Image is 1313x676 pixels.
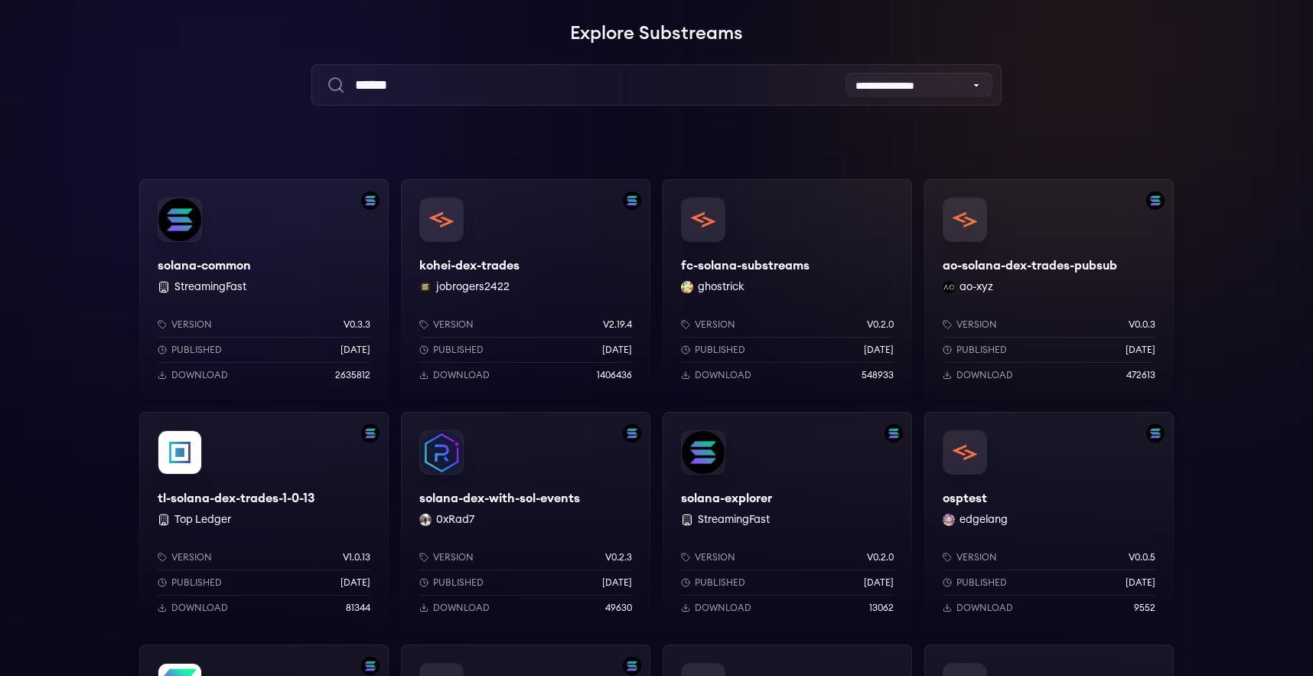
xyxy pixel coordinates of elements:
[867,318,894,331] p: v0.2.0
[623,424,641,443] img: Filter by solana network
[959,279,993,295] button: ao-xyz
[1146,191,1165,210] img: Filter by solana network
[864,576,894,589] p: [DATE]
[361,424,380,443] img: Filter by solana network
[433,602,490,614] p: Download
[695,344,745,356] p: Published
[1134,602,1155,614] p: 9552
[885,424,903,443] img: Filter by solana network
[956,344,1007,356] p: Published
[698,279,744,295] button: ghostrick
[346,602,370,614] p: 81344
[1129,551,1155,563] p: v0.0.5
[171,344,222,356] p: Published
[695,369,751,381] p: Download
[433,576,484,589] p: Published
[401,412,650,632] a: Filter by solana networksolana-dex-with-sol-eventssolana-dex-with-sol-events0xRad7 0xRad7Versionv...
[340,576,370,589] p: [DATE]
[663,179,912,400] a: fc-solana-substreamsfc-solana-substreamsghostrick ghostrickVersionv0.2.0Published[DATE]Download54...
[343,551,370,563] p: v1.0.13
[956,551,997,563] p: Version
[340,344,370,356] p: [DATE]
[956,318,997,331] p: Version
[171,318,212,331] p: Version
[401,179,650,400] a: Filter by solana networkkohei-dex-tradeskohei-dex-tradesjobrogers2422 jobrogers2422Versionv2.19.4...
[867,551,894,563] p: v0.2.0
[663,412,912,632] a: Filter by solana networksolana-explorersolana-explorer StreamingFastVersionv0.2.0Published[DATE]D...
[623,657,641,675] img: Filter by solana network
[603,318,632,331] p: v2.19.4
[597,369,632,381] p: 1406436
[433,551,474,563] p: Version
[361,191,380,210] img: Filter by solana network
[695,602,751,614] p: Download
[924,179,1174,400] a: Filter by solana networkao-solana-dex-trades-pubsubao-solana-dex-trades-pubsubao-xyz ao-xyzVersio...
[623,191,641,210] img: Filter by solana network
[959,512,1008,527] button: edgelang
[1126,576,1155,589] p: [DATE]
[171,551,212,563] p: Version
[335,369,370,381] p: 2635812
[1146,424,1165,443] img: Filter by solana network
[139,412,389,632] a: Filter by solana networktl-solana-dex-trades-1-0-13tl-solana-dex-trades-1-0-13 Top LedgerVersionv...
[698,512,770,527] button: StreamingFast
[174,512,231,527] button: Top Ledger
[695,318,735,331] p: Version
[171,576,222,589] p: Published
[605,551,632,563] p: v0.2.3
[1129,318,1155,331] p: v0.0.3
[695,576,745,589] p: Published
[139,18,1174,49] h1: Explore Substreams
[864,344,894,356] p: [DATE]
[1126,369,1155,381] p: 472613
[956,576,1007,589] p: Published
[436,279,510,295] button: jobrogers2422
[869,602,894,614] p: 13062
[695,551,735,563] p: Version
[433,318,474,331] p: Version
[139,179,389,400] a: Filter by solana networksolana-commonsolana-common StreamingFastVersionv0.3.3Published[DATE]Downl...
[956,369,1013,381] p: Download
[605,602,632,614] p: 49630
[171,369,228,381] p: Download
[602,344,632,356] p: [DATE]
[344,318,370,331] p: v0.3.3
[602,576,632,589] p: [DATE]
[171,602,228,614] p: Download
[433,369,490,381] p: Download
[174,279,246,295] button: StreamingFast
[433,344,484,356] p: Published
[436,512,474,527] button: 0xRad7
[361,657,380,675] img: Filter by solana-accounts-mainnet network
[956,602,1013,614] p: Download
[924,412,1174,632] a: Filter by solana networkosptestosptestedgelang edgelangVersionv0.0.5Published[DATE]Download9552
[862,369,894,381] p: 548933
[1126,344,1155,356] p: [DATE]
